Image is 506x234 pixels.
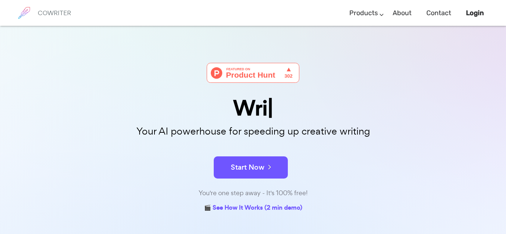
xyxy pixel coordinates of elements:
[466,2,484,24] a: Login
[207,63,299,83] img: Cowriter - Your AI buddy for speeding up creative writing | Product Hunt
[68,188,438,199] div: You're one step away - It's 100% free!
[214,156,288,179] button: Start Now
[393,2,412,24] a: About
[68,123,438,139] p: Your AI powerhouse for speeding up creative writing
[466,9,484,17] b: Login
[204,203,302,214] a: 🎬 See How It Works (2 min demo)
[426,2,451,24] a: Contact
[38,10,71,16] h6: COWRITER
[68,98,438,119] div: Wri
[15,4,33,22] img: brand logo
[349,2,378,24] a: Products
